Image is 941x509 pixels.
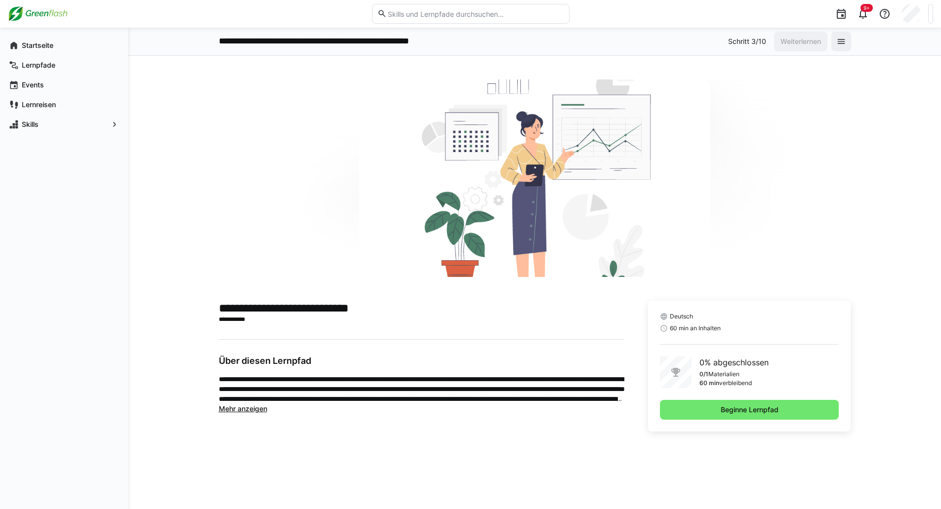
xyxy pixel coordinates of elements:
button: Beginne Lernpfad [660,400,839,420]
p: verbleibend [719,379,752,387]
span: Mehr anzeigen [219,404,267,413]
p: Materialien [708,370,739,378]
span: Deutsch [670,313,693,320]
span: Beginne Lernpfad [719,405,780,415]
p: 60 min [699,379,719,387]
p: Schritt 3/10 [728,37,766,46]
span: 9+ [863,5,870,11]
span: 60 min an Inhalten [670,324,721,332]
h3: Über diesen Lernpfad [219,355,624,366]
button: Weiterlernen [774,32,827,51]
p: 0/1 [699,370,708,378]
span: Weiterlernen [779,37,822,46]
p: 0% abgeschlossen [699,356,769,368]
input: Skills und Lernpfade durchsuchen… [387,9,564,18]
